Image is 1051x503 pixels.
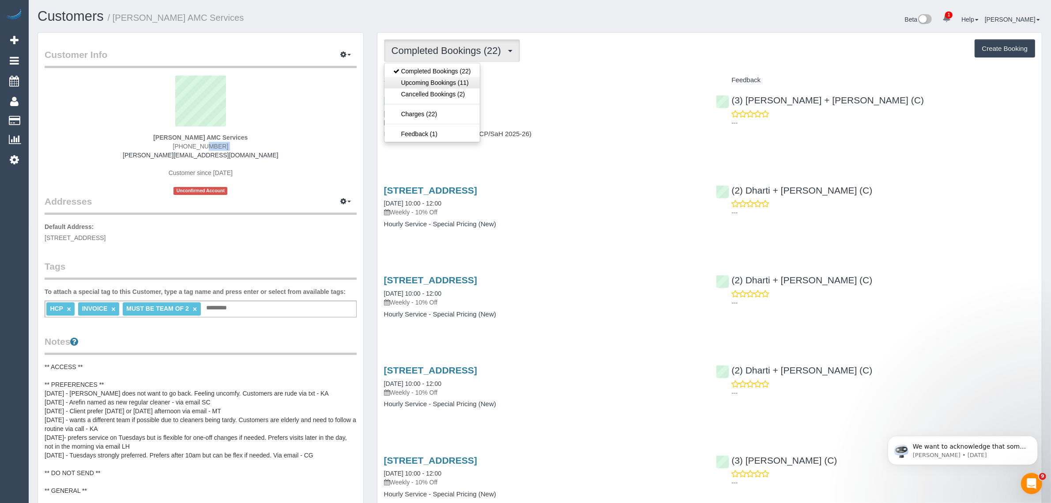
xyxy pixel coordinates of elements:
a: (3) [PERSON_NAME] (C) [716,455,837,465]
a: [STREET_ADDRESS] [384,185,477,195]
legend: Tags [45,260,357,280]
h4: Hourly Service - Special Pricing (New) [384,221,703,228]
h4: Hourly Service - Special Pricing (New) [384,491,703,498]
a: Help [961,16,979,23]
a: (2) Dharti + [PERSON_NAME] (C) [716,185,872,195]
span: Unconfirmed Account [173,187,227,194]
label: Default Address: [45,222,94,231]
img: Automaid Logo [5,9,23,21]
p: Weekly - 10% Off [384,388,703,397]
a: × [67,305,71,313]
legend: Customer Info [45,48,357,68]
h4: Hourly Service - $57.27+GST (HCP/SaH 2025-26) [384,130,703,138]
span: INVOICE [82,305,108,312]
a: [DATE] 10:00 - 12:00 [384,470,441,477]
button: Completed Bookings (22) [384,39,520,62]
a: Beta [905,16,932,23]
small: / [PERSON_NAME] AMC Services [108,13,244,23]
img: New interface [917,14,932,26]
strong: [PERSON_NAME] AMC Services [153,134,248,141]
p: Weekly - 10% Off [384,478,703,487]
a: [STREET_ADDRESS] [384,275,477,285]
span: 9 [1039,473,1046,480]
iframe: Intercom live chat [1021,473,1042,494]
a: [DATE] 10:00 - 12:00 [384,200,441,207]
a: (3) [PERSON_NAME] + [PERSON_NAME] (C) [716,95,924,105]
a: (2) Dharti + [PERSON_NAME] (C) [716,365,872,375]
a: Cancelled Bookings (2) [384,88,480,100]
iframe: Intercom notifications message [874,417,1051,479]
a: [DATE] 10:00 - 12:00 [384,380,441,387]
h4: Hourly Service - Special Pricing (New) [384,311,703,318]
span: Customer since [DATE] [169,169,233,176]
p: --- [731,298,1035,307]
span: 1 [945,11,953,19]
p: --- [731,208,1035,217]
a: 1 [938,9,955,28]
a: [DATE] 10:00 - 12:00 [384,290,441,297]
a: (2) Dharti + [PERSON_NAME] (C) [716,275,872,285]
a: [PERSON_NAME] [985,16,1040,23]
h4: Feedback [716,76,1035,84]
span: Completed Bookings (22) [392,45,505,56]
label: To attach a special tag to this Customer, type a tag name and press enter or select from availabl... [45,287,346,296]
a: Charges (22) [384,108,480,120]
span: HCP [50,305,63,312]
a: [PERSON_NAME][EMAIL_ADDRESS][DOMAIN_NAME] [123,152,278,159]
p: Weekly - 10% Off [384,298,703,307]
span: We want to acknowledge that some users may be experiencing lag or slower performance in our softw... [38,26,152,147]
p: Message from Ellie, sent 2d ago [38,34,152,42]
button: Create Booking [975,39,1035,58]
a: Completed Bookings (22) [384,65,480,77]
p: --- [731,118,1035,127]
a: × [111,305,115,313]
a: Upcoming Bookings (11) [384,77,480,88]
h4: Hourly Service - Special Pricing (New) [384,400,703,408]
a: [STREET_ADDRESS] [384,365,477,375]
a: × [193,305,197,313]
span: MUST BE TEAM OF 2 [126,305,189,312]
a: Feedback (1) [384,128,480,140]
p: --- [731,389,1035,397]
p: Weekly - 10% Off [384,118,703,127]
a: Customers [38,8,104,24]
a: [STREET_ADDRESS] [384,455,477,465]
p: Weekly - 10% Off [384,208,703,217]
h4: Service [384,76,703,84]
legend: Notes [45,335,357,355]
span: [STREET_ADDRESS] [45,234,105,241]
p: --- [731,478,1035,487]
span: [PHONE_NUMBER] [173,143,228,150]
